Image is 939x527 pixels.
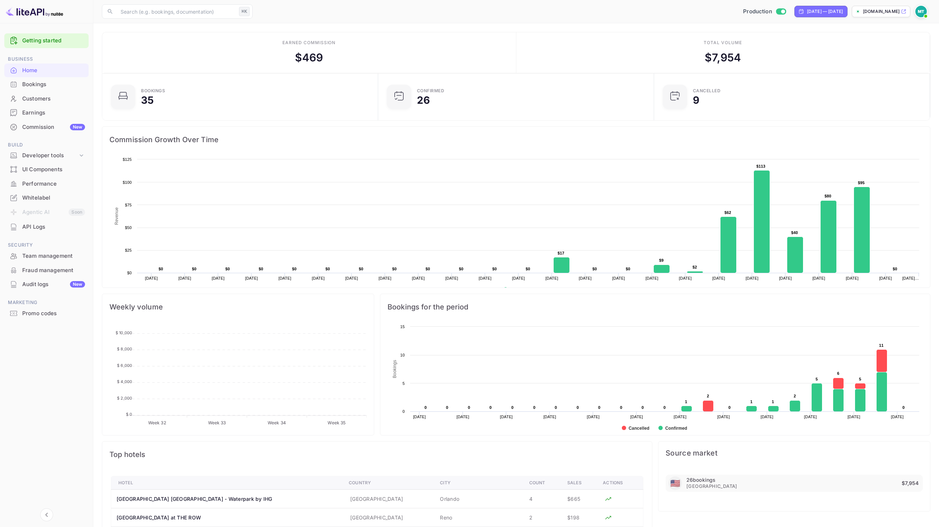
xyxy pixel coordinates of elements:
div: Customers [4,92,89,106]
a: Performance [4,177,89,190]
th: Count [524,476,562,490]
text: 0 [555,405,557,410]
text: [DATE] [545,276,558,280]
div: Promo codes [22,309,85,318]
text: $80 [825,194,831,198]
text: 0 [424,405,427,410]
div: 26 [417,95,430,105]
td: $198 [562,508,597,527]
text: 5 [403,381,405,386]
a: Getting started [22,37,85,45]
text: 0 [577,405,579,410]
td: [GEOGRAPHIC_DATA] [343,508,434,527]
span: United States [670,475,680,491]
div: Developer tools [22,151,78,160]
text: 0 [642,405,644,410]
text: 0 [468,405,470,410]
text: [DATE] [846,276,859,280]
text: 0 [533,405,535,410]
a: API Logs [4,220,89,233]
text: [DATE] [479,276,492,280]
div: United States [668,476,682,490]
text: [DATE] [804,415,817,419]
div: Audit logsNew [4,278,89,292]
text: 0 [663,405,666,410]
text: $50 [125,225,132,230]
td: 4 [524,490,562,508]
div: Performance [22,180,85,188]
text: $0 [893,267,897,271]
text: [DATE] [812,276,825,280]
text: 1 [750,400,752,404]
span: Source market [666,449,923,457]
text: 1 [685,400,687,404]
text: $75 [125,203,132,207]
text: [DATE] [379,276,391,280]
text: [DATE] [245,276,258,280]
text: 0 [620,405,622,410]
img: Marcin Teodoru [915,6,927,17]
text: $100 [123,180,132,185]
text: $113 [756,164,765,168]
span: Production [743,8,772,16]
tspan: $ 6,000 [117,363,132,368]
text: Bookings [392,360,397,378]
text: [DATE] [445,276,458,280]
text: $0 [359,267,363,271]
text: 2 [707,394,709,398]
div: Developer tools [4,149,89,162]
span: Business [4,55,89,63]
text: [DATE]… [902,276,919,280]
span: Weekly volume [109,301,367,313]
text: $95 [858,181,865,185]
th: City [434,476,523,490]
text: [DATE] [178,276,191,280]
tspan: Week 35 [328,420,346,425]
text: $0 [259,267,263,271]
tspan: $ 2,000 [117,396,132,401]
div: CANCELLED [693,89,721,93]
text: [DATE] [712,276,725,280]
a: Earnings [4,106,89,119]
text: 0 [446,405,448,410]
div: CommissionNew [4,120,89,134]
div: $ 469 [295,50,323,66]
div: API Logs [22,223,85,231]
div: New [70,281,85,288]
div: Fraud management [22,266,85,275]
div: Whitelabel [4,191,89,205]
tspan: $ 8,000 [117,346,132,351]
div: Audit logs [22,280,85,289]
td: Orlando [434,490,523,508]
a: Bookings [4,78,89,91]
text: [DATE] [587,415,600,419]
text: $25 [125,248,132,252]
button: Analyze hotel markup performance [603,494,614,504]
text: $2 [692,265,697,269]
a: Promo codes [4,307,89,320]
text: 0 [511,405,513,410]
text: $0 [225,267,230,271]
p: [DOMAIN_NAME] [863,8,900,15]
a: UI Components [4,163,89,176]
text: [DATE] [543,415,556,419]
a: Customers [4,92,89,105]
div: UI Components [22,165,85,174]
text: [DATE] [779,276,792,280]
text: 0 [598,405,600,410]
a: Team management [4,249,89,262]
tspan: Week 32 [148,420,166,425]
tspan: $ 0 [126,412,132,417]
tspan: Week 34 [268,420,286,425]
div: Earnings [22,109,85,117]
text: 11 [879,343,884,348]
span: Marketing [4,299,89,307]
text: $62 [724,210,731,215]
a: Home [4,64,89,77]
p: $7,954 [902,479,920,488]
text: $0 [492,267,497,271]
text: $0 [626,267,630,271]
input: Search (e.g. bookings, documentation) [116,4,236,19]
tspan: $ 10,000 [116,330,132,335]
